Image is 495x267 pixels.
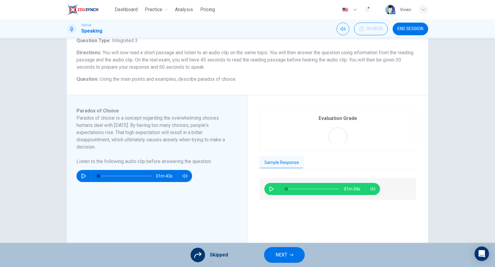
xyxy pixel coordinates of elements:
[276,251,287,259] span: NEXT
[76,76,419,83] h6: Question :
[76,49,419,71] h6: Directions :
[366,27,383,31] span: 00:08:05
[81,23,91,27] span: TOEFL®
[344,183,365,195] span: 01m 04s
[400,6,411,13] div: Vivien
[76,37,419,44] h6: Question Type :
[100,76,236,82] span: Using the main points and examples, describe paradox of choice.
[200,6,215,13] span: Pricing
[175,6,193,13] span: Analysis
[393,23,428,35] button: END SESSION
[76,158,230,165] h6: Listen to the following audio clip before answering the question :
[145,6,162,13] span: Practice
[112,4,140,15] button: Dashboard
[354,23,388,35] button: 00:08:05
[385,5,395,14] img: Profile picture
[76,50,413,70] span: You will now read a short passage and listen to an audio clip on the same topic. You will then an...
[341,8,349,12] img: en
[210,251,228,259] span: Skipped
[156,170,177,182] span: 01m 43s
[475,247,489,261] div: Open Intercom Messenger
[81,27,102,35] h1: Speaking
[111,38,138,43] span: Integrated 3
[67,4,112,16] a: EduSynch logo
[76,115,230,151] h6: Paradox of choice is a concept regarding the overwhelming choices humans deal with [DATE]. By hav...
[397,27,423,31] span: END SESSION
[67,4,98,16] img: EduSynch logo
[142,4,170,15] button: Practice
[76,108,119,114] span: Paradox of Choice
[337,23,349,35] div: Mute
[173,4,195,15] button: Analysis
[198,4,217,15] button: Pricing
[260,156,304,169] button: Sample Response
[264,247,305,263] button: NEXT
[260,156,416,169] div: basic tabs example
[354,23,388,35] div: Hide
[319,115,357,122] h6: Evaluation Grade
[115,6,138,13] span: Dashboard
